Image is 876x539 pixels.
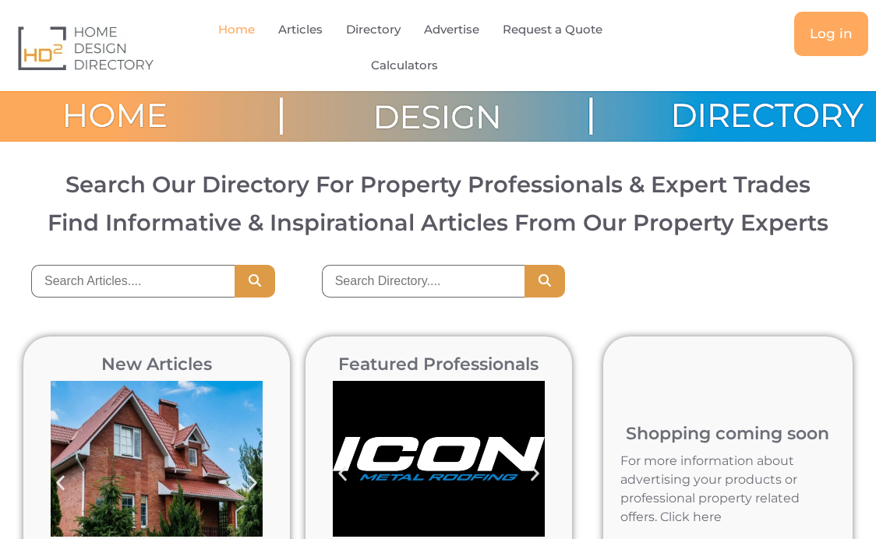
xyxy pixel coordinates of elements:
span: Log in [810,27,853,41]
nav: Menu [180,12,653,83]
button: Search [235,265,275,298]
button: Search [525,265,565,298]
h2: New Articles [43,356,270,373]
div: Next [517,456,553,491]
a: Advertise [424,12,479,48]
input: Search Directory.... [322,265,525,298]
a: Directory [346,12,401,48]
div: Previous [43,466,78,501]
a: Home [218,12,255,48]
p: For more information about advertising your products or professional property related offers. Cli... [620,452,835,527]
a: Log in [794,12,868,56]
h2: Search Our Directory For Property Professionals & Expert Trades [24,173,852,196]
div: Next [235,466,270,501]
a: Request a Quote [503,12,602,48]
div: Previous [325,456,360,491]
h2: Shopping coming soon [611,425,845,442]
h3: Find Informative & Inspirational Articles From Our Property Experts [24,211,852,234]
h2: Featured Professionals [325,356,553,373]
a: Articles [278,12,323,48]
a: Calculators [371,48,438,83]
input: Search Articles.... [31,265,235,298]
